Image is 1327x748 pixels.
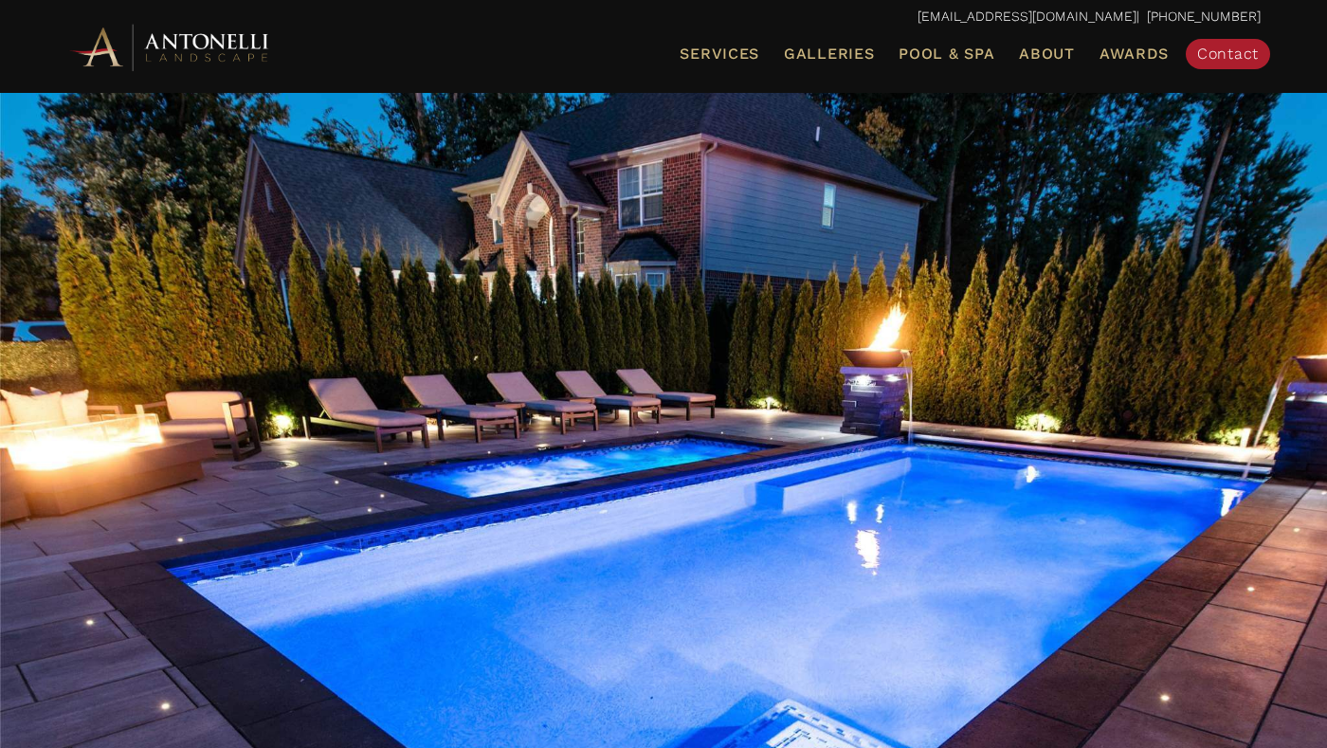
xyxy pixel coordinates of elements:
[1011,42,1082,66] a: About
[776,42,882,66] a: Galleries
[66,5,1261,29] p: | [PHONE_NUMBER]
[1186,39,1270,69] a: Contact
[899,45,994,63] span: Pool & Spa
[1100,45,1169,63] span: Awards
[784,45,874,63] span: Galleries
[66,21,275,73] img: Antonelli Horizontal Logo
[1092,42,1176,66] a: Awards
[918,9,1136,24] a: [EMAIL_ADDRESS][DOMAIN_NAME]
[1019,46,1075,62] span: About
[1197,45,1259,63] span: Contact
[680,46,759,62] span: Services
[891,42,1002,66] a: Pool & Spa
[672,42,767,66] a: Services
